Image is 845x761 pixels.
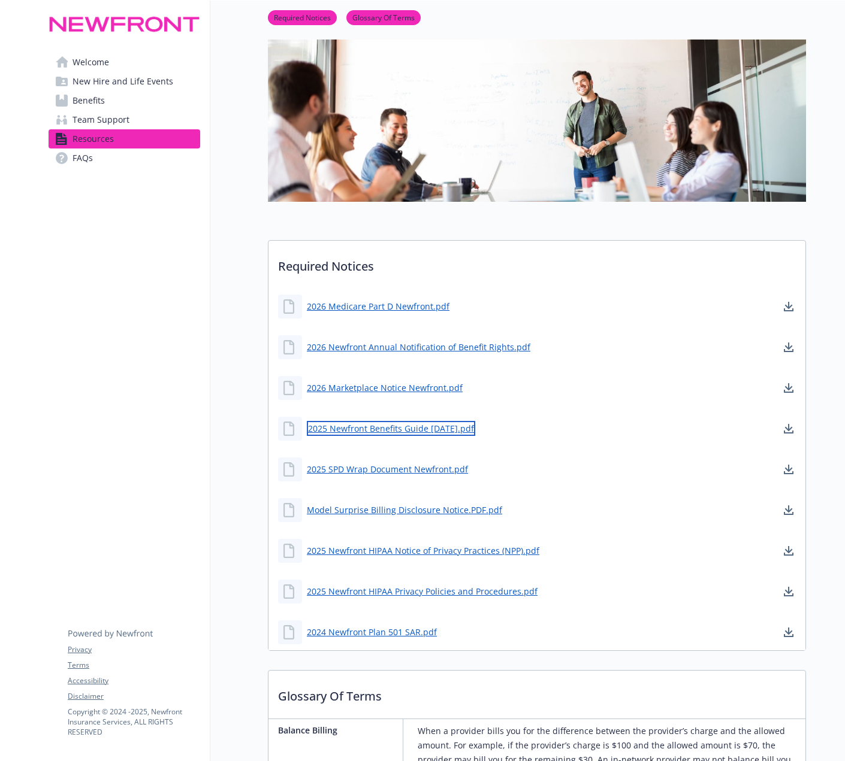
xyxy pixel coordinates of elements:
a: download document [781,462,796,477]
a: Welcome [49,53,200,72]
a: FAQs [49,148,200,168]
span: Benefits [73,91,105,110]
a: download document [781,584,796,599]
a: download document [781,625,796,639]
span: FAQs [73,148,93,168]
a: download document [781,503,796,517]
a: 2025 SPD Wrap Document Newfront.pdf [307,463,468,475]
a: 2026 Newfront Annual Notification of Benefit Rights.pdf [307,341,530,353]
a: Privacy [68,644,200,655]
span: New Hire and Life Events [73,72,173,91]
span: Welcome [73,53,109,72]
span: Team Support [73,110,129,129]
a: Model Surprise Billing Disclosure Notice.PDF.pdf [307,504,502,516]
a: Glossary Of Terms [346,11,421,23]
img: resources page banner [268,40,806,201]
a: 2026 Medicare Part D Newfront.pdf [307,300,449,313]
span: Resources [73,129,114,148]
a: download document [781,381,796,395]
a: Required Notices [268,11,337,23]
a: download document [781,422,796,436]
a: Resources [49,129,200,148]
a: 2026 Marketplace Notice Newfront.pdf [307,381,463,394]
a: download document [781,340,796,354]
p: Glossary Of Terms [268,671,805,715]
a: Disclaimer [68,691,200,702]
p: Required Notices [268,241,805,285]
a: Accessibility [68,675,200,686]
a: Benefits [49,91,200,110]
a: Terms [68,660,200,671]
a: 2025 Newfront HIPAA Privacy Policies and Procedures.pdf [307,585,538,598]
a: 2025 Newfront Benefits Guide [DATE].pdf [307,421,475,436]
a: New Hire and Life Events [49,72,200,91]
a: 2025 Newfront HIPAA Notice of Privacy Practices (NPP).pdf [307,544,539,557]
p: Copyright © 2024 - 2025 , Newfront Insurance Services, ALL RIGHTS RESERVED [68,707,200,737]
a: Team Support [49,110,200,129]
a: download document [781,299,796,314]
a: download document [781,544,796,558]
a: 2024 Newfront Plan 501 SAR.pdf [307,626,437,638]
p: Balance Billing [278,724,398,736]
